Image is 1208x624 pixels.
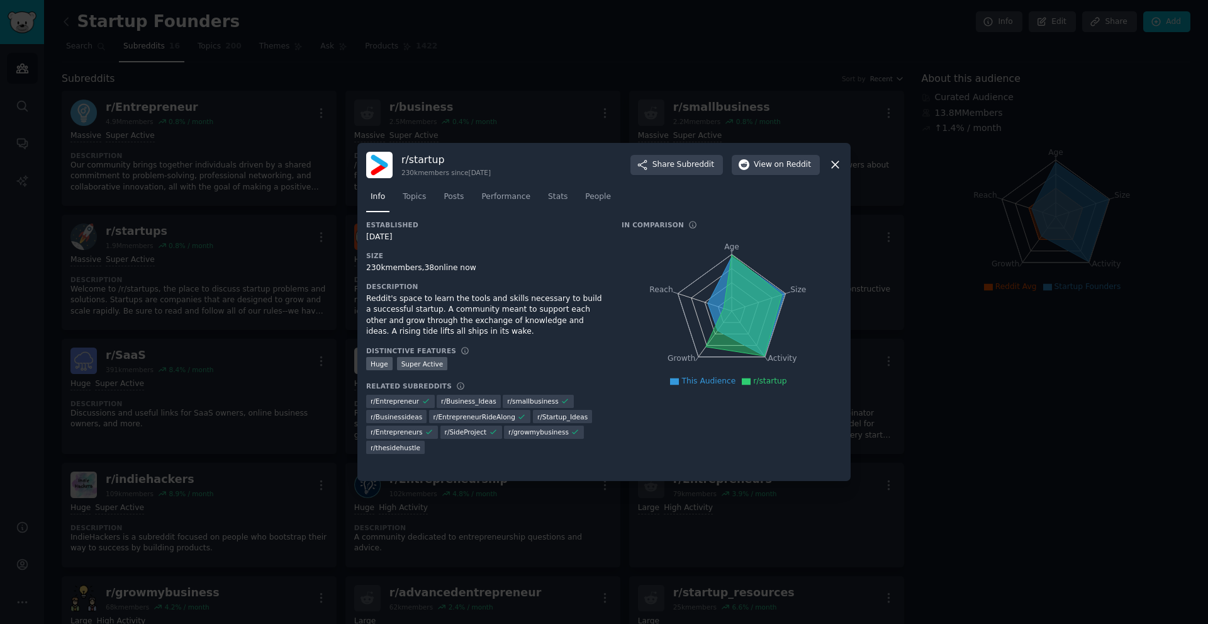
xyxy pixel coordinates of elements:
[537,412,588,421] span: r/ Startup_Ideas
[622,220,684,229] h3: In Comparison
[366,382,452,390] h3: Related Subreddits
[401,168,491,177] div: 230k members since [DATE]
[508,428,569,436] span: r/ growmybusiness
[371,443,420,452] span: r/ thesidehustle
[371,428,423,436] span: r/ Entrepreneurs
[371,397,419,406] span: r/ Entrepreneur
[724,242,739,251] tspan: Age
[548,191,568,203] span: Stats
[775,159,811,171] span: on Reddit
[544,187,572,213] a: Stats
[366,346,456,355] h3: Distinctive Features
[445,428,487,436] span: r/ SideProject
[366,263,604,274] div: 230k members, 38 online now
[366,232,604,243] div: [DATE]
[366,187,389,213] a: Info
[668,354,695,363] tspan: Growth
[585,191,611,203] span: People
[481,191,530,203] span: Performance
[403,191,426,203] span: Topics
[401,153,491,166] h3: r/ startup
[366,357,393,370] div: Huge
[366,251,604,260] h3: Size
[444,191,464,203] span: Posts
[371,191,385,203] span: Info
[366,220,604,229] h3: Established
[366,293,604,338] div: Reddit's space to learn the tools and skills necessary to build a successful startup. A community...
[371,412,422,421] span: r/ Businessideas
[439,187,468,213] a: Posts
[677,159,714,171] span: Subreddit
[581,187,615,213] a: People
[441,397,496,406] span: r/ Business_Ideas
[754,159,811,171] span: View
[649,285,673,293] tspan: Reach
[652,159,714,171] span: Share
[681,377,735,385] span: This Audience
[398,187,430,213] a: Topics
[507,397,559,406] span: r/ smallbusiness
[477,187,535,213] a: Performance
[790,285,806,293] tspan: Size
[397,357,448,370] div: Super Active
[366,282,604,291] h3: Description
[366,152,393,178] img: startup
[753,377,786,385] span: r/startup
[630,155,723,175] button: ShareSubreddit
[768,354,797,363] tspan: Activity
[732,155,820,175] button: Viewon Reddit
[433,412,515,421] span: r/ EntrepreneurRideAlong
